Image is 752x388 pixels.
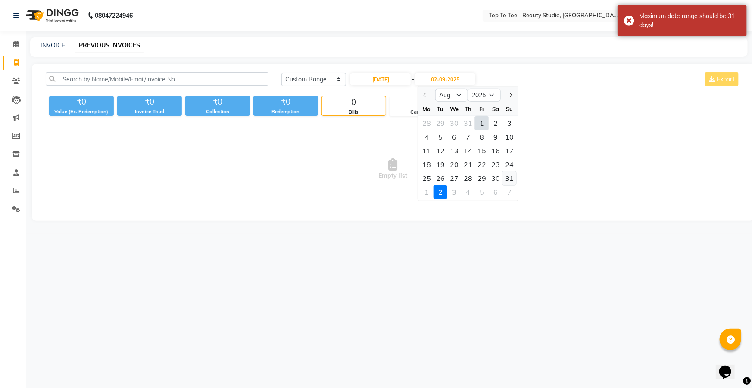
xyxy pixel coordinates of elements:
[390,109,454,116] div: Cancelled
[447,130,461,144] div: 6
[502,144,516,158] div: 17
[475,130,489,144] div: Friday, August 8, 2025
[502,185,516,199] div: 7
[461,158,475,171] div: Thursday, August 21, 2025
[434,130,447,144] div: Tuesday, August 5, 2025
[49,96,114,108] div: ₹0
[475,185,489,199] div: Friday, September 5, 2025
[447,185,461,199] div: Wednesday, September 3, 2025
[46,72,268,86] input: Search by Name/Mobile/Email/Invoice No
[639,12,740,30] div: Maximum date range should be 31 days!
[447,144,461,158] div: Wednesday, August 13, 2025
[434,171,447,185] div: Tuesday, August 26, 2025
[475,116,489,130] div: 1
[420,171,434,185] div: 25
[434,144,447,158] div: Tuesday, August 12, 2025
[447,171,461,185] div: 27
[75,38,144,53] a: PREVIOUS INVOICES
[390,96,454,109] div: 0
[475,185,489,199] div: 5
[434,158,447,171] div: Tuesday, August 19, 2025
[507,88,515,102] button: Next month
[447,144,461,158] div: 13
[434,171,447,185] div: 26
[117,108,182,115] div: Invoice Total
[185,96,250,108] div: ₹0
[22,3,81,28] img: logo
[502,130,516,144] div: 10
[475,116,489,130] div: Friday, August 1, 2025
[420,158,434,171] div: Monday, August 18, 2025
[502,171,516,185] div: 31
[420,158,434,171] div: 18
[434,158,447,171] div: 19
[502,185,516,199] div: Sunday, September 7, 2025
[489,171,502,185] div: 30
[475,171,489,185] div: Friday, August 29, 2025
[420,102,434,116] div: Mo
[420,185,434,199] div: 1
[489,185,502,199] div: Saturday, September 6, 2025
[461,185,475,199] div: 4
[49,108,114,115] div: Value (Ex. Redemption)
[502,116,516,130] div: 3
[475,171,489,185] div: 29
[253,108,318,115] div: Redemption
[434,144,447,158] div: 12
[502,116,516,130] div: Sunday, August 3, 2025
[322,109,386,116] div: Bills
[502,144,516,158] div: Sunday, August 17, 2025
[461,130,475,144] div: Thursday, August 7, 2025
[461,185,475,199] div: Thursday, September 4, 2025
[461,171,475,185] div: 28
[461,144,475,158] div: 14
[412,75,414,84] span: -
[716,354,743,379] iframe: chat widget
[420,171,434,185] div: Monday, August 25, 2025
[468,89,501,102] select: Select year
[95,3,133,28] b: 08047224946
[502,130,516,144] div: Sunday, August 10, 2025
[461,171,475,185] div: Thursday, August 28, 2025
[489,144,502,158] div: Saturday, August 16, 2025
[489,158,502,171] div: Saturday, August 23, 2025
[447,158,461,171] div: 20
[502,158,516,171] div: Sunday, August 24, 2025
[475,158,489,171] div: Friday, August 22, 2025
[420,130,434,144] div: 4
[447,185,461,199] div: 3
[489,144,502,158] div: 16
[117,96,182,108] div: ₹0
[415,73,475,85] input: End Date
[461,144,475,158] div: Thursday, August 14, 2025
[489,116,502,130] div: 2
[253,96,318,108] div: ₹0
[420,130,434,144] div: Monday, August 4, 2025
[461,130,475,144] div: 7
[489,171,502,185] div: Saturday, August 30, 2025
[461,158,475,171] div: 21
[420,144,434,158] div: Monday, August 11, 2025
[489,116,502,130] div: Saturday, August 2, 2025
[434,185,447,199] div: 2
[502,158,516,171] div: 24
[185,108,250,115] div: Collection
[46,126,740,212] span: Empty list
[489,130,502,144] div: 9
[447,171,461,185] div: Wednesday, August 27, 2025
[475,144,489,158] div: Friday, August 15, 2025
[447,130,461,144] div: Wednesday, August 6, 2025
[502,171,516,185] div: Sunday, August 31, 2025
[475,158,489,171] div: 22
[475,130,489,144] div: 8
[350,73,411,85] input: Start Date
[475,144,489,158] div: 15
[489,130,502,144] div: Saturday, August 9, 2025
[447,102,461,116] div: We
[434,102,447,116] div: Tu
[475,102,489,116] div: Fr
[434,130,447,144] div: 5
[322,96,386,109] div: 0
[420,185,434,199] div: Monday, September 1, 2025
[489,158,502,171] div: 23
